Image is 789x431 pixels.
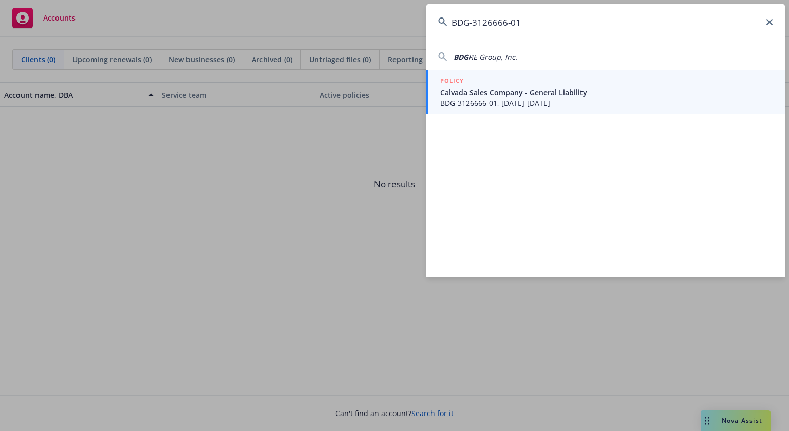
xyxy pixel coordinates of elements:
[426,4,785,41] input: Search...
[440,87,773,98] span: Calvada Sales Company - General Liability
[468,52,517,62] span: RE Group, Inc.
[440,98,773,109] span: BDG-3126666-01, [DATE]-[DATE]
[454,52,468,62] span: BDG
[440,76,464,86] h5: POLICY
[426,70,785,114] a: POLICYCalvada Sales Company - General LiabilityBDG-3126666-01, [DATE]-[DATE]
